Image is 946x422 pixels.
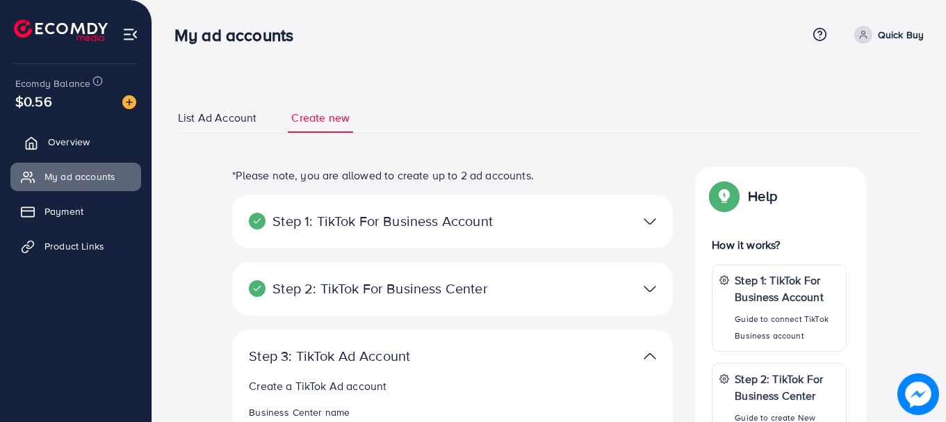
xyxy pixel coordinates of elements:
p: Quick Buy [878,26,924,43]
img: image [122,95,136,109]
img: image [901,377,935,411]
span: Ecomdy Balance [15,76,90,90]
span: My ad accounts [44,170,115,184]
span: List Ad Account [178,110,256,126]
img: TikTok partner [644,346,656,366]
p: Step 1: TikTok For Business Account [735,272,839,305]
a: Quick Buy [849,26,924,44]
h3: My ad accounts [174,25,304,45]
p: Create a TikTok Ad account [249,378,656,394]
a: Product Links [10,232,141,260]
img: TikTok partner [644,279,656,299]
a: Overview [10,128,141,156]
img: menu [122,26,138,42]
p: Step 2: TikTok For Business Center [735,371,839,404]
span: $0.56 [15,91,52,111]
p: Step 3: TikTok Ad Account [249,348,513,364]
img: logo [14,19,108,41]
p: *Please note, you are allowed to create up to 2 ad accounts. [232,167,673,184]
p: Help [748,188,777,204]
span: Overview [48,135,90,149]
img: Popup guide [712,184,737,209]
a: Payment [10,197,141,225]
a: My ad accounts [10,163,141,190]
p: Step 2: TikTok For Business Center [249,280,513,297]
span: Payment [44,204,83,218]
span: Create new [291,110,350,126]
p: How it works? [712,236,847,253]
p: Step 1: TikTok For Business Account [249,213,513,229]
span: Product Links [44,239,104,253]
p: Guide to connect TikTok Business account [735,311,839,344]
img: TikTok partner [644,211,656,232]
